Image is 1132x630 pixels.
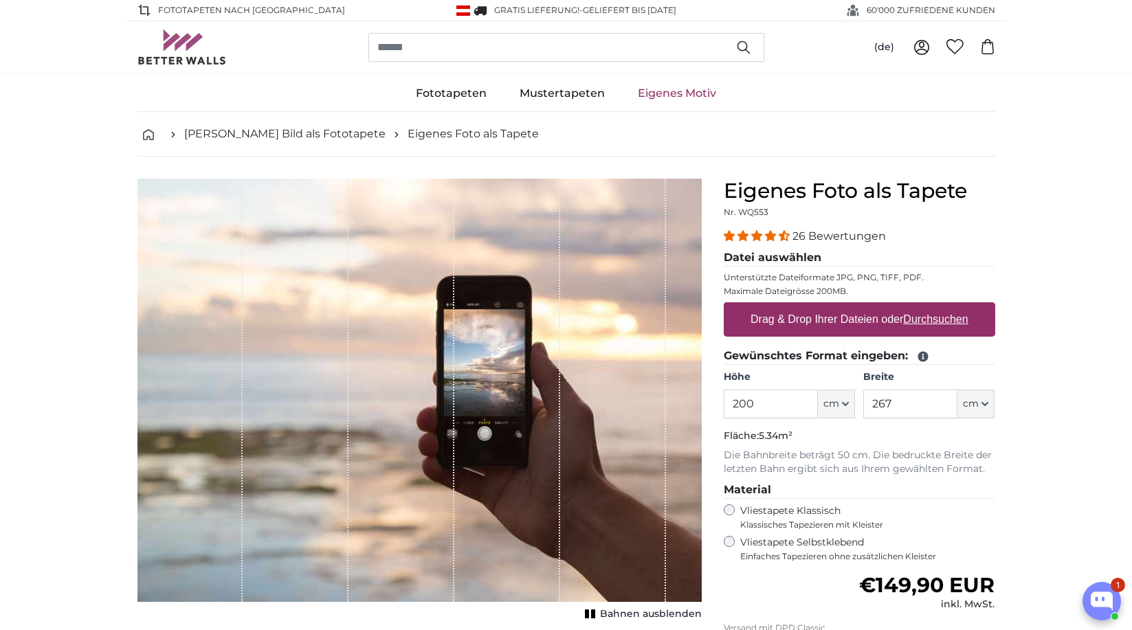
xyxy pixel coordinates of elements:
[740,504,984,530] label: Vliestapete Klassisch
[494,5,579,15] span: GRATIS Lieferung!
[745,306,974,333] label: Drag & Drop Ihrer Dateien oder
[863,370,995,384] label: Breite
[724,449,995,476] p: Die Bahnbreite beträgt 50 cm. Die bedruckte Breite der letzten Bahn ergibt sich aus Ihrem gewählt...
[583,5,676,15] span: Geliefert bis [DATE]
[740,519,984,530] span: Klassisches Tapezieren mit Kleister
[137,179,702,624] div: 1 of 1
[859,572,995,598] span: €149,90 EUR
[503,76,621,111] a: Mustertapeten
[600,607,702,621] span: Bahnen ausblenden
[724,272,995,283] p: Unterstützte Dateiformate JPG, PNG, TIFF, PDF.
[581,605,702,624] button: Bahnen ausblenden
[621,76,733,111] a: Eigenes Motiv
[740,536,995,562] label: Vliestapete Selbstklebend
[137,30,227,65] img: Betterwalls
[724,249,995,267] legend: Datei auswählen
[903,313,968,325] u: Durchsuchen
[158,4,345,16] span: Fototapeten nach [GEOGRAPHIC_DATA]
[818,390,855,418] button: cm
[724,348,995,365] legend: Gewünschtes Format eingeben:
[867,4,995,16] span: 60'000 ZUFRIEDENE KUNDEN
[724,429,995,443] p: Fläche:
[724,482,995,499] legend: Material
[137,112,995,157] nav: breadcrumbs
[1111,578,1125,592] div: 1
[963,397,979,411] span: cm
[724,179,995,203] h1: Eigenes Foto als Tapete
[724,207,768,217] span: Nr. WQ553
[759,429,792,442] span: 5.34m²
[408,126,539,142] a: Eigenes Foto als Tapete
[792,229,886,243] span: 26 Bewertungen
[456,5,470,16] img: Österreich
[863,35,905,60] button: (de)
[184,126,386,142] a: [PERSON_NAME] Bild als Fototapete
[1083,582,1121,620] button: Open chatbox
[823,397,839,411] span: cm
[579,5,676,15] span: -
[740,551,995,562] span: Einfaches Tapezieren ohne zusätzlichen Kleister
[399,76,503,111] a: Fototapeten
[724,370,855,384] label: Höhe
[957,390,995,418] button: cm
[859,598,995,611] div: inkl. MwSt.
[724,286,995,297] p: Maximale Dateigrösse 200MB.
[724,229,792,243] span: 4.54 stars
